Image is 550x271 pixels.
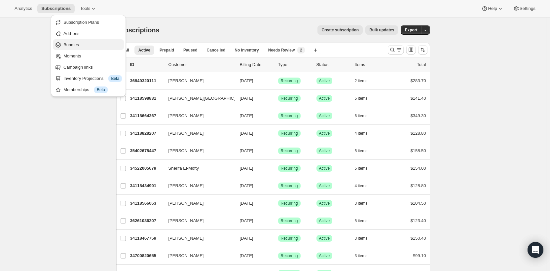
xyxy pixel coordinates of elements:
[355,253,368,258] span: 3 items
[319,253,330,258] span: Active
[355,78,368,84] span: 2 items
[355,236,368,241] span: 3 items
[53,28,124,39] button: Add-ons
[411,218,426,223] span: $123.40
[281,183,298,188] span: Recurring
[355,148,368,153] span: 5 items
[165,111,231,121] button: [PERSON_NAME]
[168,165,199,172] span: Sherifa El-Mofty
[53,17,124,27] button: Subscription Plans
[355,181,375,190] button: 4 items
[411,148,426,153] span: $158.50
[168,218,204,224] span: [PERSON_NAME]
[138,48,150,53] span: Active
[411,113,426,118] span: $349.30
[130,165,163,172] p: 34522005679
[413,253,426,258] span: $99.10
[165,76,231,86] button: [PERSON_NAME]
[63,86,122,93] div: Memberships
[240,166,253,171] span: [DATE]
[130,113,163,119] p: 34118664367
[240,218,253,223] span: [DATE]
[355,234,375,243] button: 3 items
[240,253,253,258] span: [DATE]
[418,45,427,54] button: Sort the results
[355,166,368,171] span: 5 items
[130,61,163,68] p: ID
[130,183,163,189] p: 34118434991
[168,130,204,137] span: [PERSON_NAME]
[317,25,363,35] button: Create subscription
[165,163,231,174] button: Sherifa El-Mofty
[130,253,163,259] p: 34700820655
[15,6,32,11] span: Analytics
[168,200,204,207] span: [PERSON_NAME]
[319,218,330,223] span: Active
[355,94,375,103] button: 5 items
[355,183,368,188] span: 4 items
[365,25,398,35] button: Bulk updates
[130,199,426,208] div: 34118566063[PERSON_NAME][DATE]SuccessRecurringSuccessActive3 items$104.50
[319,113,330,119] span: Active
[281,78,298,84] span: Recurring
[355,251,375,260] button: 3 items
[319,78,330,84] span: Active
[165,181,231,191] button: [PERSON_NAME]
[319,148,330,153] span: Active
[130,111,426,120] div: 34118664367[PERSON_NAME][DATE]SuccessRecurringSuccessActive6 items$349.30
[130,181,426,190] div: 34118434991[PERSON_NAME][DATE]SuccessRecurringSuccessActive4 items$128.80
[281,218,298,223] span: Recurring
[130,76,426,85] div: 36849320111[PERSON_NAME][DATE]SuccessRecurringSuccessActive2 items$283.70
[319,96,330,101] span: Active
[509,4,539,13] button: Settings
[281,148,298,153] span: Recurring
[278,61,311,68] div: Type
[53,62,124,72] button: Campaign links
[240,183,253,188] span: [DATE]
[411,236,426,241] span: $150.40
[165,216,231,226] button: [PERSON_NAME]
[165,251,231,261] button: [PERSON_NAME]
[130,218,163,224] p: 36261036207
[401,25,421,35] button: Export
[411,78,426,83] span: $283.70
[355,76,375,85] button: 2 items
[369,27,394,33] span: Bulk updates
[281,201,298,206] span: Recurring
[319,131,330,136] span: Active
[111,76,119,81] span: Beta
[319,201,330,206] span: Active
[300,48,302,53] span: 2
[355,164,375,173] button: 5 items
[160,48,174,53] span: Prepaid
[165,233,231,244] button: [PERSON_NAME]
[240,96,253,101] span: [DATE]
[130,235,163,242] p: 34118467759
[168,253,204,259] span: [PERSON_NAME]
[240,61,273,68] p: Billing Date
[130,146,426,155] div: 35402678447[PERSON_NAME][DATE]SuccessRecurringSuccessActive5 items$158.50
[63,20,99,25] span: Subscription Plans
[240,148,253,153] span: [DATE]
[168,78,204,84] span: [PERSON_NAME]
[355,199,375,208] button: 3 items
[411,166,426,171] span: $154.00
[355,218,368,223] span: 5 items
[130,78,163,84] p: 36849320111
[53,39,124,50] button: Bundles
[53,84,124,95] button: Memberships
[63,65,93,70] span: Campaign links
[355,216,375,225] button: 5 items
[411,96,426,101] span: $141.40
[235,48,259,53] span: No inventory
[528,242,543,258] div: Open Intercom Messenger
[520,6,535,11] span: Settings
[355,201,368,206] span: 3 items
[130,148,163,154] p: 35402678447
[97,87,105,92] span: Beta
[310,46,321,55] button: Create new view
[63,53,81,58] span: Moments
[319,236,330,241] span: Active
[130,251,426,260] div: 34700820655[PERSON_NAME][DATE]SuccessRecurringSuccessActive3 items$99.10
[319,183,330,188] span: Active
